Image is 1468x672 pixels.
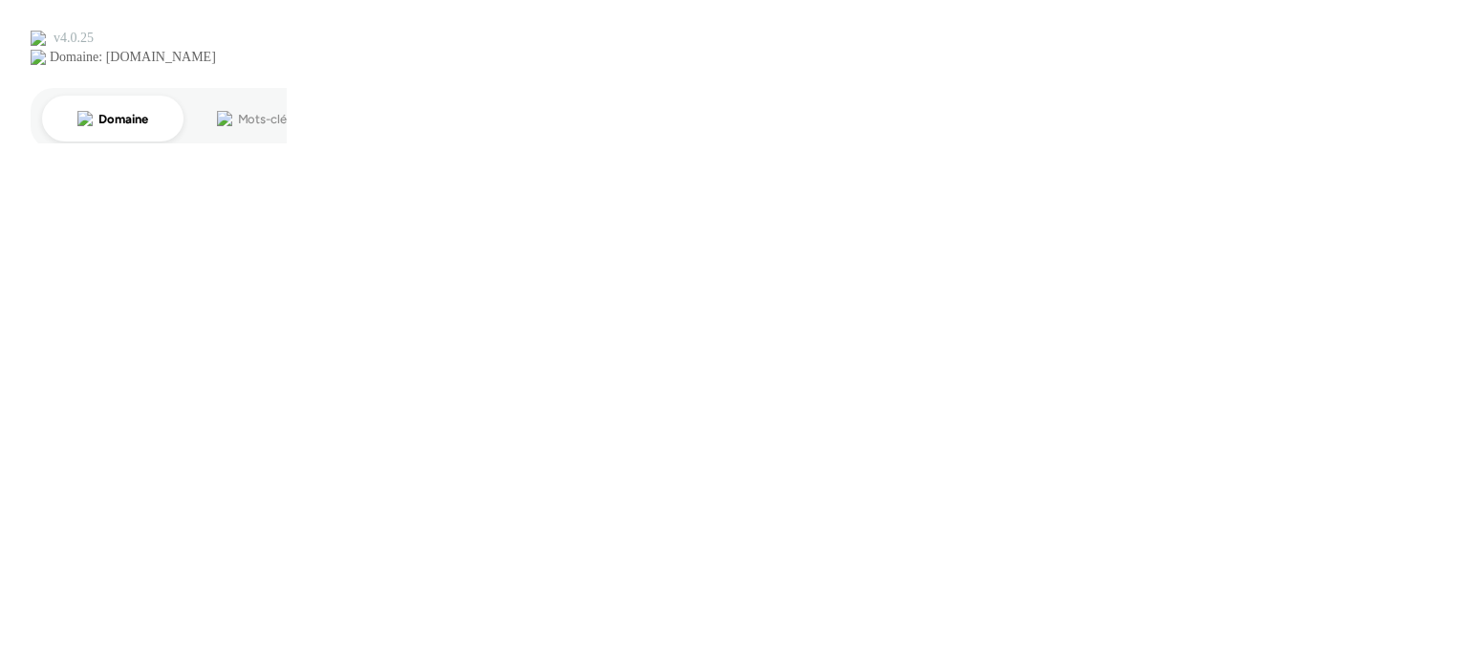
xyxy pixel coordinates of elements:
img: logo_orange.svg [31,31,46,46]
div: Domaine: [DOMAIN_NAME] [50,50,216,65]
img: tab_domain_overview_orange.svg [77,111,93,126]
div: Domaine [98,113,147,125]
div: v 4.0.25 [54,31,94,46]
img: website_grey.svg [31,50,46,65]
div: Mots-clés [238,113,292,125]
img: tab_keywords_by_traffic_grey.svg [217,111,232,126]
